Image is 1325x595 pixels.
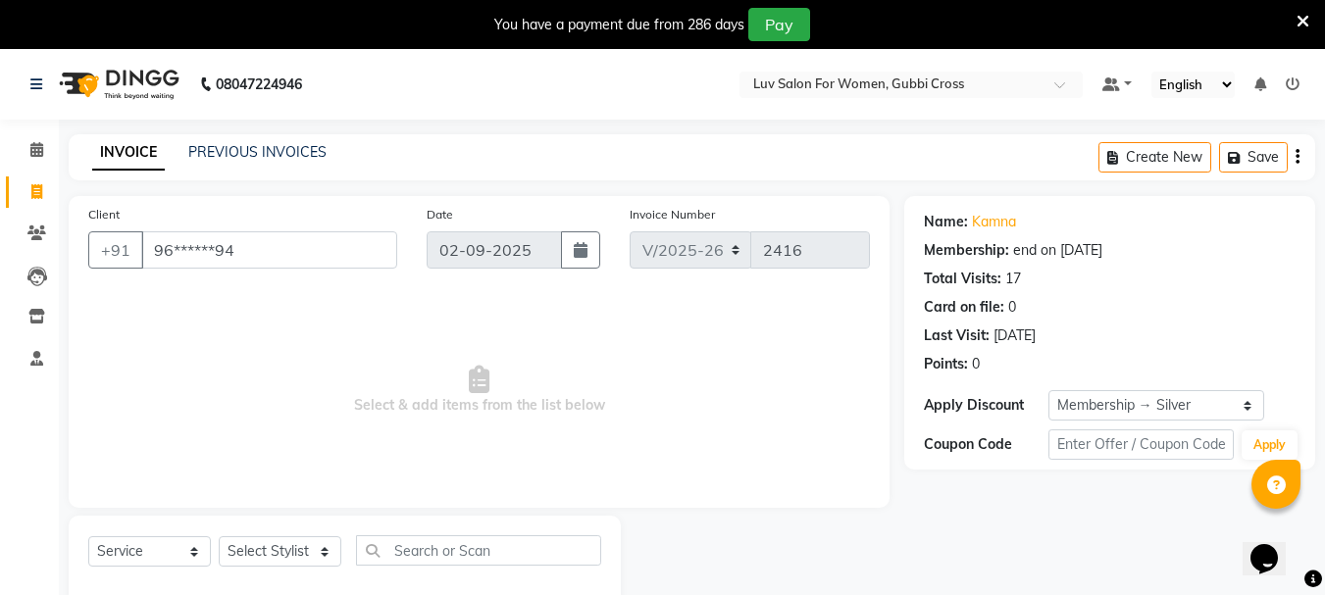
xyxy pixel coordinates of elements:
[356,535,601,566] input: Search or Scan
[88,292,870,488] span: Select & add items from the list below
[972,354,980,374] div: 0
[494,15,744,35] div: You have a payment due from 286 days
[1242,430,1298,460] button: Apply
[924,269,1001,289] div: Total Visits:
[924,434,1047,455] div: Coupon Code
[50,57,184,112] img: logo
[1008,297,1016,318] div: 0
[1098,142,1211,173] button: Create New
[924,212,968,232] div: Name:
[1005,269,1021,289] div: 17
[88,231,143,269] button: +91
[1243,517,1305,575] iframe: chat widget
[924,240,1009,261] div: Membership:
[924,354,968,374] div: Points:
[88,206,120,223] label: Client
[427,206,453,223] label: Date
[924,297,1004,318] div: Card on file:
[141,231,397,269] input: Search by Name/Mobile/Email/Code
[994,325,1036,346] div: [DATE]
[92,135,165,171] a: INVOICE
[924,395,1047,416] div: Apply Discount
[188,143,327,161] a: PREVIOUS INVOICES
[924,325,990,346] div: Last Visit:
[1013,240,1102,261] div: end on [DATE]
[1048,429,1234,460] input: Enter Offer / Coupon Code
[630,206,715,223] label: Invoice Number
[972,212,1016,232] a: Kamna
[216,57,302,112] b: 08047224946
[748,8,810,41] button: Pay
[1219,142,1288,173] button: Save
